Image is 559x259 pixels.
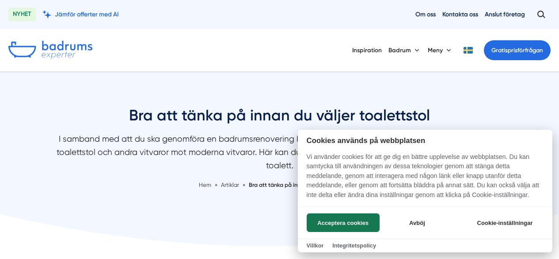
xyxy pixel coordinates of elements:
[298,136,552,145] h2: Cookies används på webbplatsen
[298,152,552,206] p: Vi använder cookies för att ge dig en bättre upplevelse av webbplatsen. Du kan samtycka till anvä...
[307,213,380,232] button: Acceptera cookies
[466,213,544,232] button: Cookie-inställningar
[382,213,452,232] button: Avböj
[307,242,324,249] a: Villkor
[332,242,376,249] a: Integritetspolicy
